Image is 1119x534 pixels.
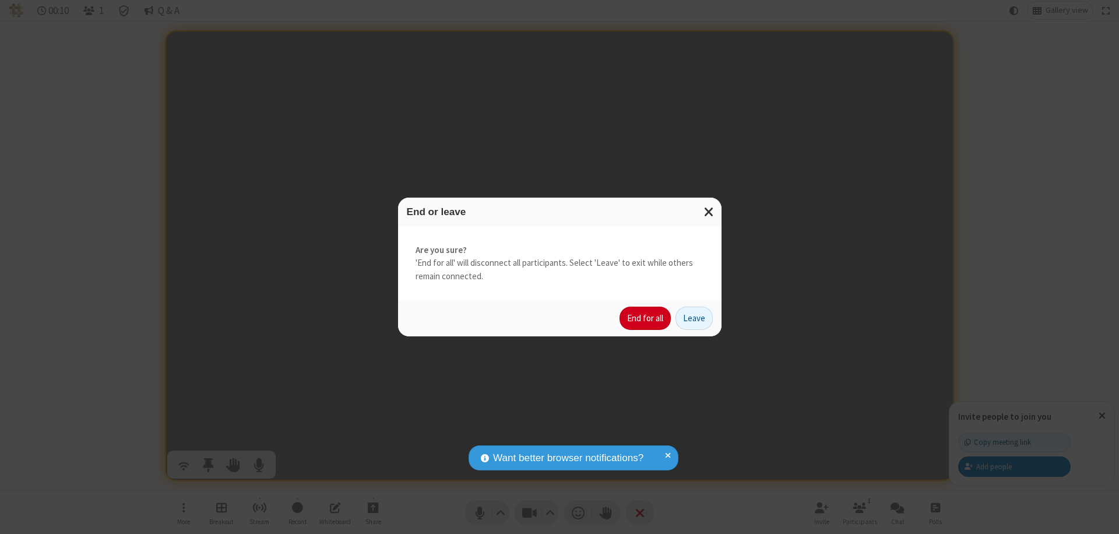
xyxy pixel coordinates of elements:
div: 'End for all' will disconnect all participants. Select 'Leave' to exit while others remain connec... [398,226,722,301]
h3: End or leave [407,206,713,217]
button: End for all [620,307,671,330]
button: Leave [675,307,713,330]
span: Want better browser notifications? [493,451,643,466]
button: Close modal [697,198,722,226]
strong: Are you sure? [416,244,704,257]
